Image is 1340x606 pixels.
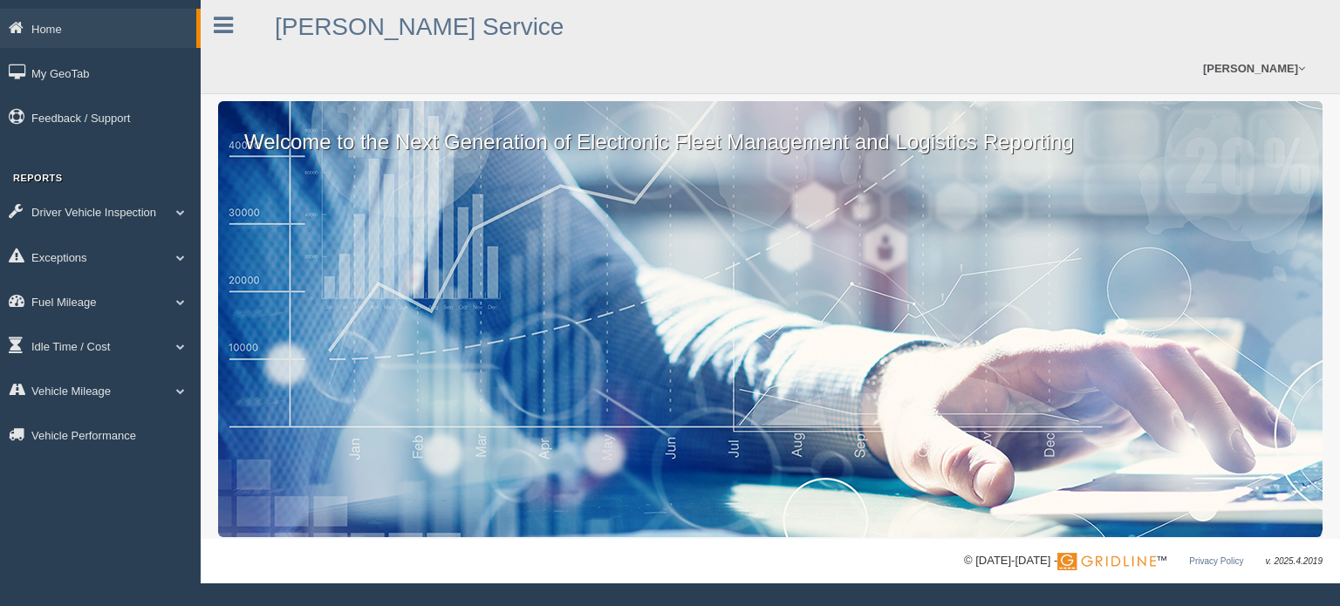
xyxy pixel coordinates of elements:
span: v. 2025.4.2019 [1266,556,1323,566]
a: Privacy Policy [1189,556,1243,566]
a: [PERSON_NAME] [1194,44,1314,93]
img: Gridline [1057,553,1156,570]
div: © [DATE]-[DATE] - ™ [964,552,1323,570]
p: Welcome to the Next Generation of Electronic Fleet Management and Logistics Reporting [218,101,1323,157]
a: [PERSON_NAME] Service [275,13,564,40]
